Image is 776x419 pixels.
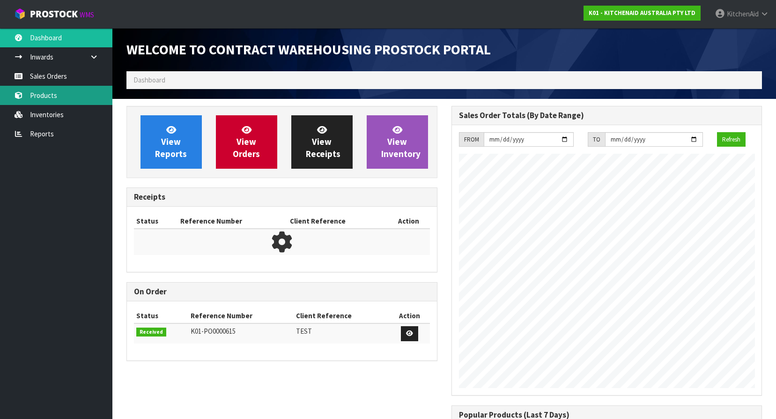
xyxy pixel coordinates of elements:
[155,124,187,159] span: View Reports
[14,8,26,20] img: cube-alt.png
[288,214,387,229] th: Client Reference
[134,308,188,323] th: Status
[459,132,484,147] div: FROM
[717,132,746,147] button: Refresh
[387,214,430,229] th: Action
[727,9,759,18] span: KitchenAid
[178,214,288,229] th: Reference Number
[291,115,353,169] a: ViewReceipts
[133,75,165,84] span: Dashboard
[367,115,428,169] a: ViewInventory
[134,287,430,296] h3: On Order
[134,214,178,229] th: Status
[30,8,78,20] span: ProStock
[459,111,755,120] h3: Sales Order Totals (By Date Range)
[80,10,94,19] small: WMS
[306,124,340,159] span: View Receipts
[589,9,695,17] strong: K01 - KITCHENAID AUSTRALIA PTY LTD
[134,193,430,202] h3: Receipts
[188,308,293,323] th: Reference Number
[216,115,277,169] a: ViewOrders
[294,323,389,344] td: TEST
[389,308,430,323] th: Action
[188,323,293,344] td: K01-PO0000615
[233,124,260,159] span: View Orders
[294,308,389,323] th: Client Reference
[136,328,166,337] span: Received
[140,115,202,169] a: ViewReports
[126,41,491,58] span: Welcome to Contract Warehousing ProStock Portal
[588,132,605,147] div: TO
[381,124,421,159] span: View Inventory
